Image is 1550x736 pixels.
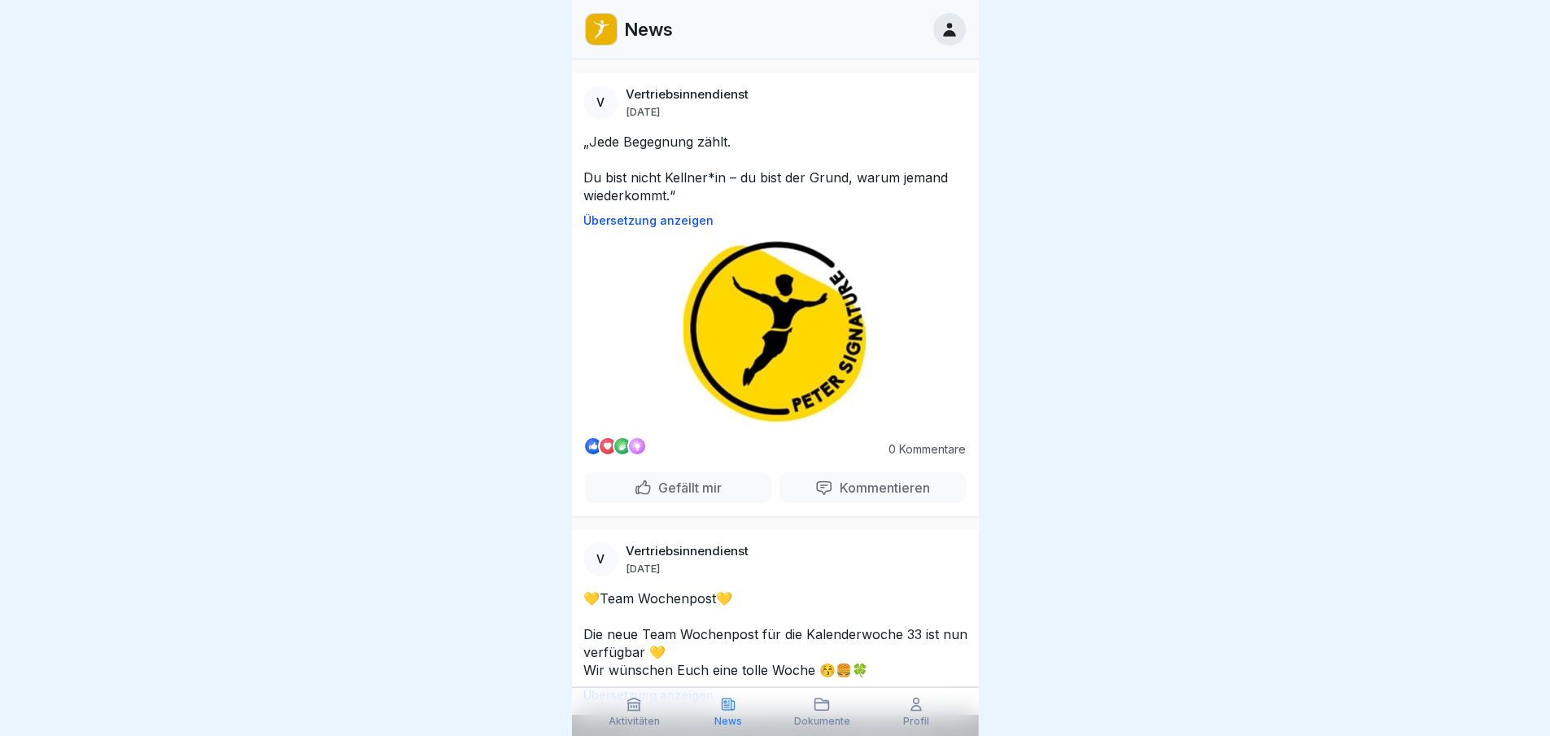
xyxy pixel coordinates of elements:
p: Vertriebsinnendienst [626,87,749,102]
p: [DATE] [626,562,660,575]
p: Kommentieren [833,480,930,496]
p: Gefällt mir [652,480,722,496]
p: 💛Team Wochenpost💛 Die neue Team Wochenpost für die Kalenderwoche 33 ist nun verfügbar 💛 Wir wünsc... [583,589,967,679]
img: oo2rwhh5g6mqyfqxhtbddxvd.png [586,14,617,45]
p: [DATE] [626,105,660,118]
p: Profil [903,716,929,727]
div: V [583,542,618,576]
p: News [714,716,742,727]
p: 0 Kommentare [876,443,966,456]
p: Übersetzung anzeigen [583,214,967,227]
p: Dokumente [794,716,850,727]
p: „Jede Begegnung zählt. Du bist nicht Kellner*in – du bist der Grund, warum jemand wiederkommt.“ [583,133,967,204]
div: V [583,85,618,120]
p: News [624,19,673,40]
p: Vertriebsinnendienst [626,544,749,559]
p: Aktivitäten [609,716,660,727]
img: Post Image [683,240,867,423]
